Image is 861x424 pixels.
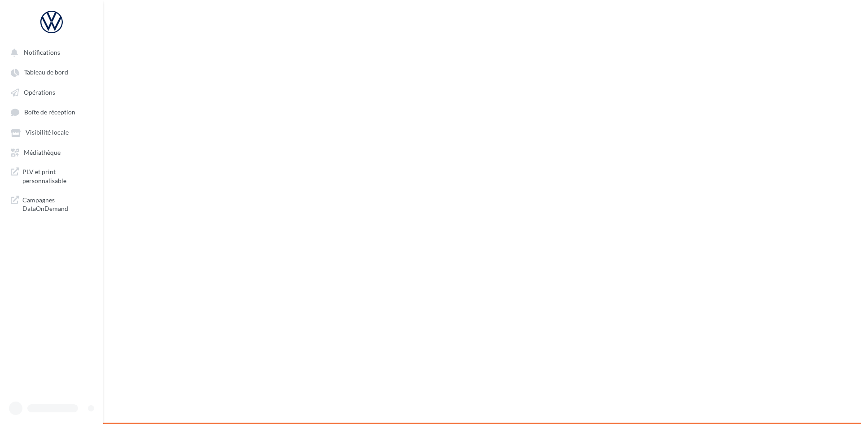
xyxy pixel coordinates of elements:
[26,129,69,136] span: Visibilité locale
[24,149,61,156] span: Médiathèque
[5,64,98,80] a: Tableau de bord
[24,48,60,56] span: Notifications
[24,109,75,116] span: Boîte de réception
[5,84,98,100] a: Opérations
[5,144,98,160] a: Médiathèque
[5,192,98,217] a: Campagnes DataOnDemand
[22,196,92,213] span: Campagnes DataOnDemand
[5,44,94,60] button: Notifications
[5,104,98,120] a: Boîte de réception
[22,167,92,185] span: PLV et print personnalisable
[5,164,98,188] a: PLV et print personnalisable
[5,124,98,140] a: Visibilité locale
[24,88,55,96] span: Opérations
[24,69,68,76] span: Tableau de bord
